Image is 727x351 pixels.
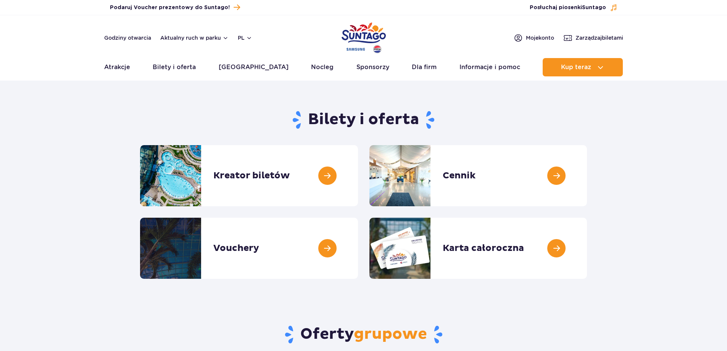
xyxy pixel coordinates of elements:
button: Kup teraz [543,58,623,76]
h1: Bilety i oferta [140,110,587,130]
a: Podaruj Voucher prezentowy do Suntago! [110,2,240,13]
span: Suntago [582,5,606,10]
a: Dla firm [412,58,437,76]
span: Moje konto [526,34,554,42]
a: Mojekonto [514,33,554,42]
a: [GEOGRAPHIC_DATA] [219,58,289,76]
span: Zarządzaj biletami [575,34,623,42]
a: Informacje i pomoc [459,58,520,76]
a: Park of Poland [342,19,386,54]
a: Godziny otwarcia [104,34,151,42]
a: Nocleg [311,58,334,76]
span: Kup teraz [561,64,591,71]
span: grupowe [354,325,427,344]
h2: Oferty [140,325,587,345]
span: Posłuchaj piosenki [530,4,606,11]
a: Sponsorzy [356,58,389,76]
button: Aktualny ruch w parku [160,35,229,41]
button: pl [238,34,252,42]
a: Bilety i oferta [153,58,196,76]
button: Posłuchaj piosenkiSuntago [530,4,617,11]
span: Podaruj Voucher prezentowy do Suntago! [110,4,230,11]
a: Atrakcje [104,58,130,76]
a: Zarządzajbiletami [563,33,623,42]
